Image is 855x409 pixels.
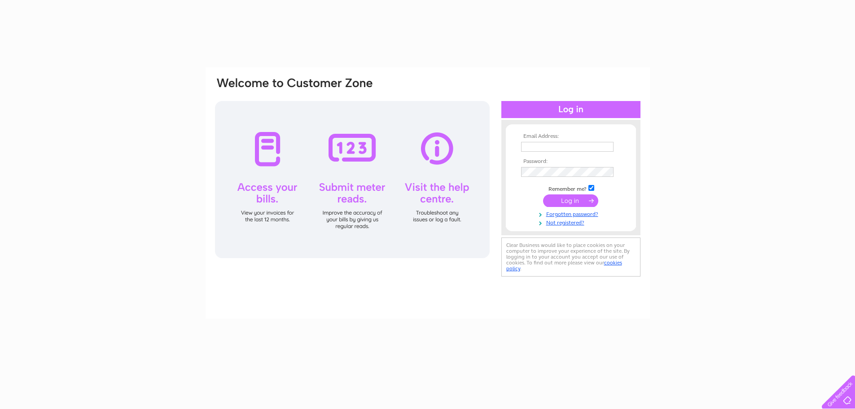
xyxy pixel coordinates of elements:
input: Submit [543,194,598,207]
a: cookies policy [506,259,622,272]
div: Clear Business would like to place cookies on your computer to improve your experience of the sit... [501,237,640,277]
th: Email Address: [519,133,623,140]
td: Remember me? [519,184,623,193]
a: Not registered? [521,218,623,226]
th: Password: [519,158,623,165]
a: Forgotten password? [521,209,623,218]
